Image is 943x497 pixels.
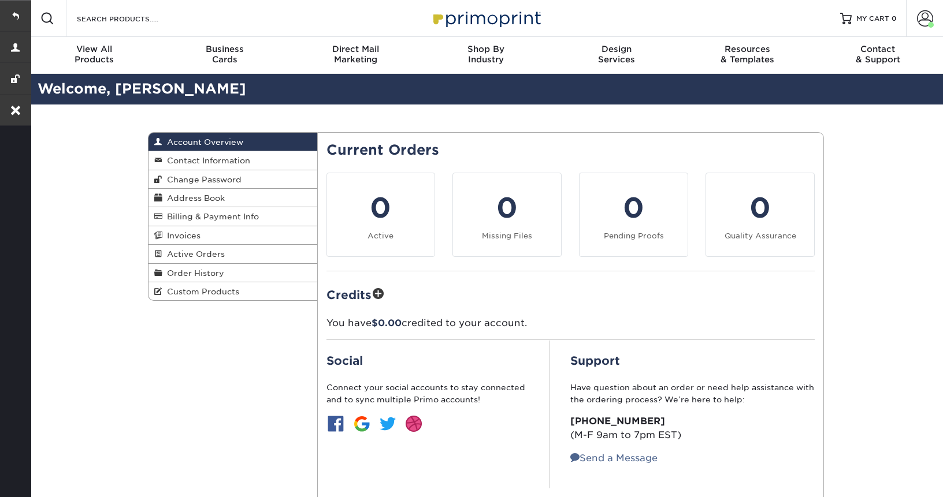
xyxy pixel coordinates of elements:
a: 0 Missing Files [452,173,562,257]
small: Quality Assurance [725,231,796,240]
span: Billing & Payment Info [162,212,259,221]
h2: Support [570,354,815,368]
a: 0 Quality Assurance [706,173,815,257]
img: btn-dribbble.jpg [404,414,423,433]
a: Billing & Payment Info [148,207,317,226]
a: Invoices [148,226,317,245]
img: btn-facebook.jpg [326,414,345,433]
strong: [PHONE_NUMBER] [570,416,665,427]
p: Have question about an order or need help assistance with the ordering process? We’re here to help: [570,382,815,405]
div: Marketing [290,44,421,65]
h2: Social [326,354,529,368]
span: Order History [162,268,224,278]
a: 0 Pending Proofs [579,173,688,257]
span: Direct Mail [290,44,421,54]
a: DesignServices [551,37,682,74]
span: Contact Information [162,156,250,165]
div: & Templates [682,44,812,65]
a: Contact Information [148,151,317,170]
a: Contact& Support [812,37,943,74]
a: 0 Active [326,173,436,257]
p: Connect your social accounts to stay connected and to sync multiple Primo accounts! [326,382,529,405]
a: Send a Message [570,453,658,464]
img: Primoprint [428,6,544,31]
span: 0 [892,14,897,23]
a: Custom Products [148,282,317,300]
span: Contact [812,44,943,54]
img: btn-twitter.jpg [378,414,397,433]
span: Business [159,44,290,54]
input: SEARCH PRODUCTS..... [76,12,188,25]
img: btn-google.jpg [352,414,371,433]
h2: Welcome, [PERSON_NAME] [29,79,943,100]
small: Missing Files [482,231,532,240]
small: Active [367,231,393,240]
span: Resources [682,44,812,54]
a: Change Password [148,170,317,189]
a: Direct MailMarketing [290,37,421,74]
span: Change Password [162,175,242,184]
a: Account Overview [148,133,317,151]
a: Address Book [148,189,317,207]
span: MY CART [856,14,889,24]
small: Pending Proofs [604,231,664,240]
div: Cards [159,44,290,65]
h2: Credits [326,285,815,303]
span: Design [551,44,682,54]
div: & Support [812,44,943,65]
span: Address Book [162,193,225,203]
div: 0 [713,187,807,229]
p: (M-F 9am to 7pm EST) [570,414,815,442]
a: Resources& Templates [682,37,812,74]
span: $0.00 [372,317,402,328]
p: You have credited to your account. [326,316,815,330]
span: Custom Products [162,287,239,296]
span: Account Overview [162,137,243,147]
div: 0 [460,187,554,229]
div: 0 [586,187,681,229]
span: Invoices [162,231,201,240]
span: View All [29,44,159,54]
div: Industry [421,44,551,65]
a: View AllProducts [29,37,159,74]
span: Active Orders [162,249,225,259]
a: Shop ByIndustry [421,37,551,74]
h2: Current Orders [326,142,815,159]
div: Services [551,44,682,65]
a: BusinessCards [159,37,290,74]
a: Order History [148,264,317,282]
span: Shop By [421,44,551,54]
div: 0 [334,187,428,229]
a: Active Orders [148,245,317,263]
div: Products [29,44,159,65]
